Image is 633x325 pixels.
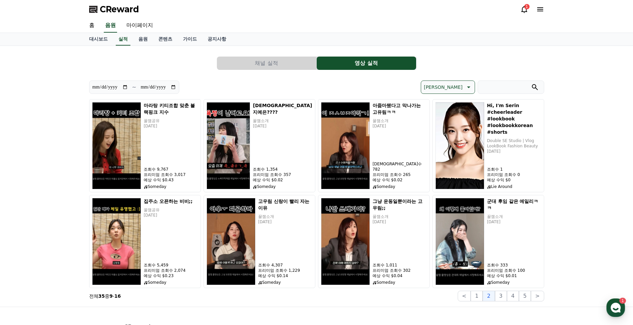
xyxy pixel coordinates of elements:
p: Lie Around [487,184,541,189]
p: Someday [144,184,198,189]
h5: 마라탕 키티조합 맞춘 블랙핑크 지수 [144,102,198,115]
p: 예상 수익 $0.04 [373,273,427,278]
p: 예상 수익 $0.43 [144,177,198,183]
button: 영상 실적 [317,57,416,70]
p: 조회수 5,459 [144,262,198,268]
a: 설정 [86,211,128,228]
a: 홈 [84,19,100,33]
p: Someday [253,184,312,189]
p: 전체 중 - [89,293,121,299]
button: < [458,291,471,301]
a: 채널 실적 [217,57,317,70]
span: 대화 [61,221,69,227]
img: 그냥 운동일뿐이라는 고우림;; [321,198,370,285]
p: 꿀잼소개 [373,118,427,123]
p: 꿀잼소개 [258,214,312,219]
p: 꿀잼소개 [253,118,312,123]
p: 조회수 9,767 [144,167,198,172]
p: [DATE] [144,213,198,218]
strong: 35 [98,293,105,299]
p: Double SE Studio | Vlog LookBook Fashion Beauty [487,138,541,149]
p: [DATE] [258,219,312,225]
a: 음원 [104,19,117,33]
h5: 아줌마됐다고 막나가는 고유림ㅋㅋ [373,102,427,115]
img: 집주소 오픈하는 비비;; [92,198,141,285]
p: Someday [373,184,427,189]
p: 꿀잼공유 [144,207,198,213]
h5: [DEMOGRAPHIC_DATA] 지예은???? [253,102,312,115]
a: 1 [520,5,528,13]
a: 음원 [133,33,153,46]
p: [PERSON_NAME] [424,82,462,92]
h5: 고우림 신랑이 빨리 자는 이유 [258,198,312,211]
p: 예상 수익 $0.01 [487,273,541,278]
p: Someday [258,280,312,285]
button: 아줌마됐다고 막나가는 고유림ㅋㅋ 아줌마됐다고 막나가는 고유림ㅋㅋ 꿀잼소개 [DATE] [DEMOGRAPHIC_DATA]수 782 프리미엄 조회수 265 예상 수익 $0.02 ... [318,99,430,192]
p: [DATE] [373,219,427,225]
p: [DEMOGRAPHIC_DATA]수 782 [373,161,427,172]
img: Hi, I'm Serin #cheerleader #lookbook #lookbookkorean #shorts [435,102,484,189]
p: [DATE] [487,149,541,154]
img: 군대 후임 같은 에일리ㅋㅋ [435,198,484,285]
button: 마라탕 키티조합 맞춘 블랙핑크 지수 마라탕 키티조합 맞춘 블랙핑크 지수 꿀잼공유 [DATE] 조회수 9,767 프리미엄 조회수 3,017 예상 수익 $0.43 Someday [89,99,201,192]
img: 욕정난 지예은???? [207,102,250,189]
strong: 16 [114,293,121,299]
span: CReward [100,4,139,15]
p: Someday [487,280,541,285]
p: 꿀잼소개 [487,214,541,219]
h5: Hi, I'm Serin #cheerleader #lookbook #lookbookkorean #shorts [487,102,541,135]
a: 콘텐츠 [153,33,178,46]
p: 프리미엄 조회수 302 [373,268,427,273]
button: 채널 실적 [217,57,316,70]
p: 예상 수익 $0 [487,177,541,183]
h5: 집주소 오픈하는 비비;; [144,198,198,205]
p: 조회수 333 [487,262,541,268]
button: 5 [519,291,531,301]
p: 조회수 1 [487,167,541,172]
a: 공지사항 [202,33,232,46]
button: 집주소 오픈하는 비비;; 집주소 오픈하는 비비;; 꿀잼공유 [DATE] 조회수 5,459 프리미엄 조회수 2,074 예상 수익 $0.23 Someday [89,195,201,288]
p: 프리미엄 조회수 100 [487,268,541,273]
p: Someday [144,280,198,285]
a: 실적 [116,33,130,46]
button: 고우림 신랑이 빨리 자는 이유 고우림 신랑이 빨리 자는 이유 꿀잼소개 [DATE] 조회수 4,307 프리미엄 조회수 1,229 예상 수익 $0.14 Someday [204,195,315,288]
a: 영상 실적 [317,57,416,70]
p: [DATE] [253,123,312,129]
p: 조회수 1,354 [253,167,312,172]
h5: 군대 후임 같은 에일리ㅋㅋ [487,198,541,211]
button: 4 [507,291,519,301]
p: [DATE] [373,123,427,129]
span: 홈 [21,221,25,226]
p: 예상 수익 $0.23 [144,273,198,278]
span: 설정 [103,221,111,226]
p: 예상 수익 $0.02 [253,177,312,183]
p: 프리미엄 조회수 1,229 [258,268,312,273]
p: Someday [373,280,427,285]
p: 조회수 4,307 [258,262,312,268]
p: ~ [132,83,136,91]
p: 꿀잼소개 [373,214,427,219]
strong: 9 [109,293,113,299]
div: 1 [524,4,530,9]
button: > [531,291,544,301]
a: CReward [89,4,139,15]
button: 1 [471,291,483,301]
button: 욕정난 지예은???? [DEMOGRAPHIC_DATA] 지예은???? 꿀잼소개 [DATE] 조회수 1,354 프리미엄 조회수 357 예상 수익 $0.02 Someday [204,99,315,192]
p: 프리미엄 조회수 0 [487,172,541,177]
p: 프리미엄 조회수 2,074 [144,268,198,273]
p: 꿀잼공유 [144,118,198,123]
button: [PERSON_NAME] [421,81,475,94]
p: 프리미엄 조회수 3,017 [144,172,198,177]
button: 2 [483,291,495,301]
a: 대시보드 [84,33,113,46]
a: 홈 [2,211,44,228]
button: 그냥 운동일뿐이라는 고우림;; 그냥 운동일뿐이라는 고우림;; 꿀잼소개 [DATE] 조회수 1,011 프리미엄 조회수 302 예상 수익 $0.04 Someday [318,195,430,288]
p: 예상 수익 $0.02 [373,177,427,183]
img: 마라탕 키티조합 맞춘 블랙핑크 지수 [92,102,141,189]
p: 프리미엄 조회수 357 [253,172,312,177]
button: 군대 후임 같은 에일리ㅋㅋ 군대 후임 같은 에일리ㅋㅋ 꿀잼소개 [DATE] 조회수 333 프리미엄 조회수 100 예상 수익 $0.01 Someday [432,195,544,288]
p: [DATE] [144,123,198,129]
p: 예상 수익 $0.14 [258,273,312,278]
p: 조회수 1,011 [373,262,427,268]
button: 3 [495,291,507,301]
